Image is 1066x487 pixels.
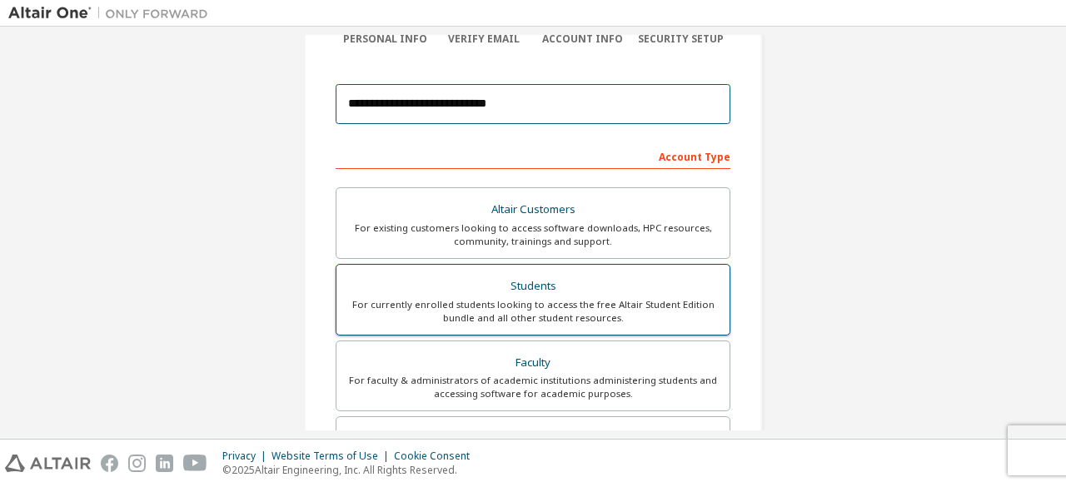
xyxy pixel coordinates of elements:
div: Verify Email [435,32,534,46]
div: For currently enrolled students looking to access the free Altair Student Edition bundle and all ... [346,298,720,325]
div: Website Terms of Use [271,450,394,463]
div: Personal Info [336,32,435,46]
img: altair_logo.svg [5,455,91,472]
div: Account Info [533,32,632,46]
p: © 2025 Altair Engineering, Inc. All Rights Reserved. [222,463,480,477]
div: Altair Customers [346,198,720,221]
img: Altair One [8,5,217,22]
div: Security Setup [632,32,731,46]
img: facebook.svg [101,455,118,472]
div: Account Type [336,142,730,169]
div: Students [346,275,720,298]
div: Everyone else [346,427,720,450]
div: Privacy [222,450,271,463]
div: Cookie Consent [394,450,480,463]
img: youtube.svg [183,455,207,472]
div: Faculty [346,351,720,375]
div: For existing customers looking to access software downloads, HPC resources, community, trainings ... [346,221,720,248]
img: instagram.svg [128,455,146,472]
div: For faculty & administrators of academic institutions administering students and accessing softwa... [346,374,720,400]
img: linkedin.svg [156,455,173,472]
